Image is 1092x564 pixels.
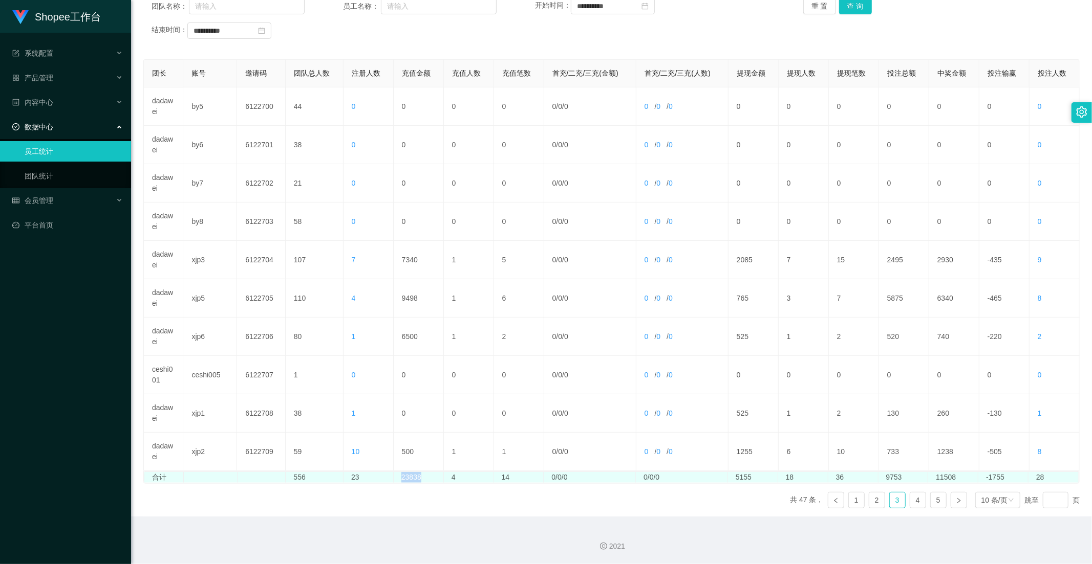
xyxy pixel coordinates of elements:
[183,164,237,202] td: by7
[889,492,906,508] li: 3
[144,433,183,471] td: dadawei
[494,87,544,126] td: 0
[1076,106,1087,118] i: 图标: setting
[144,394,183,433] td: dadawei
[544,394,636,433] td: / /
[729,164,779,202] td: 0
[779,356,829,394] td: 0
[910,492,926,508] a: 4
[669,141,673,149] span: 0
[636,241,729,279] td: / /
[979,433,1030,471] td: -505
[869,492,885,508] li: 2
[183,356,237,394] td: ceshi005
[344,472,394,483] td: 23
[929,433,979,471] td: 1238
[1038,332,1042,341] span: 2
[1038,69,1066,77] span: 投注人数
[645,102,649,110] span: 0
[352,102,356,110] span: 0
[12,74,19,81] i: 图标: appstore-o
[837,69,866,77] span: 提现笔数
[1038,102,1042,110] span: 0
[494,318,544,356] td: 2
[544,241,636,279] td: / /
[237,164,286,202] td: 6122702
[352,141,356,149] span: 0
[183,241,237,279] td: xjp3
[394,126,444,164] td: 0
[645,69,711,77] span: 首充/二充/三充(人数)
[636,164,729,202] td: / /
[656,447,660,456] span: 0
[12,12,101,20] a: Shopee工作台
[558,294,562,302] span: 0
[237,318,286,356] td: 6122706
[656,179,660,187] span: 0
[779,394,829,433] td: 1
[779,164,829,202] td: 0
[833,498,839,504] i: 图标: left
[669,102,673,110] span: 0
[910,492,926,508] li: 4
[552,69,618,77] span: 首充/二充/三充(金额)
[144,87,183,126] td: dadawei
[12,123,53,131] span: 数据中心
[352,371,356,379] span: 0
[144,241,183,279] td: dadawei
[645,294,649,302] span: 0
[552,179,556,187] span: 0
[552,371,556,379] span: 0
[729,87,779,126] td: 0
[887,69,916,77] span: 投注总额
[558,409,562,417] span: 0
[656,332,660,341] span: 0
[779,279,829,318] td: 3
[144,472,184,483] td: 合计
[1038,294,1042,302] span: 8
[286,241,344,279] td: 107
[35,1,101,33] h1: Shopee工作台
[144,126,183,164] td: dadawei
[12,196,53,205] span: 会员管理
[645,409,649,417] span: 0
[494,279,544,318] td: 6
[564,179,568,187] span: 0
[144,356,183,394] td: ceshi001
[879,87,929,126] td: 0
[828,492,844,508] li: 上一页
[444,318,494,356] td: 1
[564,332,568,341] span: 0
[1038,217,1042,225] span: 0
[656,409,660,417] span: 0
[929,318,979,356] td: 740
[12,123,19,130] i: 图标: check-circle-o
[494,433,544,471] td: 1
[728,472,778,483] td: 5155
[979,202,1030,241] td: 0
[12,98,53,106] span: 内容中心
[729,433,779,471] td: 1255
[636,394,729,433] td: / /
[778,472,828,483] td: 18
[669,256,673,264] span: 0
[669,447,673,456] span: 0
[979,87,1030,126] td: 0
[1038,447,1042,456] span: 8
[979,164,1030,202] td: 0
[656,102,660,110] span: 0
[352,294,356,302] span: 4
[352,409,356,417] span: 1
[869,492,885,508] a: 2
[1038,409,1042,417] span: 1
[444,472,494,483] td: 4
[737,69,765,77] span: 提现金额
[237,433,286,471] td: 6122709
[729,241,779,279] td: 2085
[394,356,444,394] td: 0
[729,279,779,318] td: 765
[444,394,494,433] td: 0
[352,256,356,264] span: 7
[829,241,879,279] td: 15
[494,356,544,394] td: 0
